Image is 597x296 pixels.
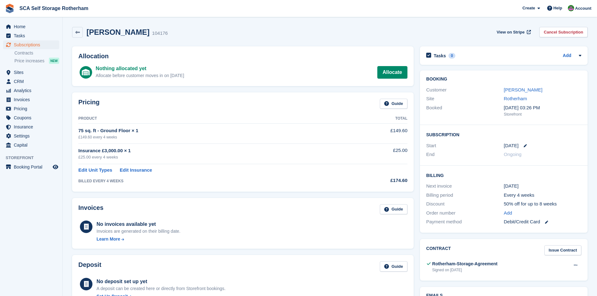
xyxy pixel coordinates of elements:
[346,177,407,184] div: £174.60
[14,141,51,149] span: Capital
[346,124,407,143] td: £149.60
[426,245,451,256] h2: Contract
[380,99,407,109] a: Guide
[78,99,100,109] h2: Pricing
[426,142,504,149] div: Start
[14,68,51,77] span: Sites
[17,3,91,13] a: SCA Self Storage Rotherham
[522,5,535,11] span: Create
[432,267,497,273] div: Signed on [DATE]
[14,57,59,64] a: Price increases NEW
[426,172,581,178] h2: Billing
[426,210,504,217] div: Order number
[497,29,525,35] span: View on Stripe
[78,178,346,184] div: BILLED EVERY 4 WEEKS
[96,72,184,79] div: Allocate before customer moves in on [DATE]
[78,167,112,174] a: Edit Unit Types
[380,261,407,272] a: Guide
[78,127,346,134] div: 75 sq. ft - Ground Floor × 1
[97,228,181,235] div: Invoices are generated on their billing date.
[14,132,51,140] span: Settings
[14,31,51,40] span: Tasks
[97,236,120,242] div: Learn More
[346,143,407,164] td: £25.00
[78,204,103,215] h2: Invoices
[553,5,562,11] span: Help
[78,154,346,160] div: £25.00 every 4 weeks
[426,192,504,199] div: Billing period
[78,114,346,124] th: Product
[97,278,226,285] div: No deposit set up yet
[539,27,588,37] a: Cancel Subscription
[3,113,59,122] a: menu
[3,122,59,131] a: menu
[78,134,346,140] div: £149.60 every 4 weeks
[504,96,527,101] a: Rotherham
[3,132,59,140] a: menu
[78,147,346,154] div: Insurance £3,000.00 × 1
[563,52,571,60] a: Add
[432,261,497,267] div: Rotherham-Storage-Agreement
[544,245,581,256] a: Issue Contract
[426,131,581,138] h2: Subscription
[3,31,59,40] a: menu
[96,65,184,72] div: Nothing allocated yet
[504,142,519,149] time: 2025-09-05 00:00:00 UTC
[97,221,181,228] div: No invoices available yet
[504,87,542,92] a: [PERSON_NAME]
[78,53,407,60] h2: Allocation
[14,22,51,31] span: Home
[3,40,59,49] a: menu
[426,104,504,117] div: Booked
[504,218,581,226] div: Debit/Credit Card
[97,236,181,242] a: Learn More
[504,111,581,117] div: Storefront
[14,113,51,122] span: Coupons
[504,183,581,190] div: [DATE]
[568,5,574,11] img: Sarah Race
[120,167,152,174] a: Edit Insurance
[14,86,51,95] span: Analytics
[14,77,51,86] span: CRM
[49,58,59,64] div: NEW
[5,4,14,13] img: stora-icon-8386f47178a22dfd0bd8f6a31ec36ba5ce8667c1dd55bd0f319d3a0aa187defe.svg
[426,95,504,102] div: Site
[426,151,504,158] div: End
[3,95,59,104] a: menu
[448,53,456,59] div: 0
[78,261,101,272] h2: Deposit
[3,22,59,31] a: menu
[377,66,407,79] a: Allocate
[504,152,522,157] span: Ongoing
[52,163,59,171] a: Preview store
[426,86,504,94] div: Customer
[504,210,512,217] a: Add
[426,200,504,208] div: Discount
[494,27,532,37] a: View on Stripe
[380,204,407,215] a: Guide
[346,114,407,124] th: Total
[3,141,59,149] a: menu
[434,53,446,59] h2: Tasks
[152,30,168,37] div: 104176
[14,104,51,113] span: Pricing
[14,50,59,56] a: Contracts
[14,163,51,171] span: Booking Portal
[3,86,59,95] a: menu
[14,122,51,131] span: Insurance
[426,218,504,226] div: Payment method
[86,28,149,36] h2: [PERSON_NAME]
[504,200,581,208] div: 50% off for up to 8 weeks
[426,183,504,190] div: Next invoice
[3,163,59,171] a: menu
[3,77,59,86] a: menu
[6,155,62,161] span: Storefront
[3,104,59,113] a: menu
[3,68,59,77] a: menu
[426,77,581,82] h2: Booking
[14,58,45,64] span: Price increases
[504,192,581,199] div: Every 4 weeks
[575,5,591,12] span: Account
[14,40,51,49] span: Subscriptions
[504,104,581,112] div: [DATE] 03:26 PM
